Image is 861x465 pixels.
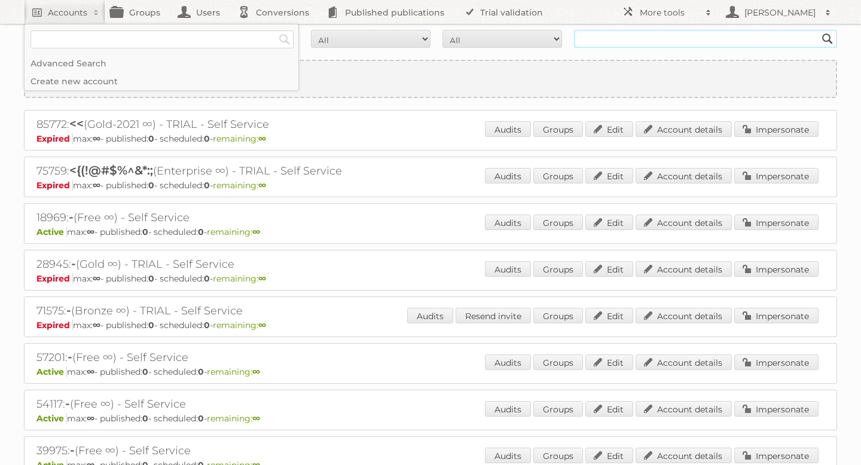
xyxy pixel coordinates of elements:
strong: 0 [142,413,148,424]
a: Impersonate [734,215,819,230]
strong: 0 [198,366,204,377]
span: - [68,350,72,364]
span: - [70,443,75,457]
a: Audits [485,401,531,417]
a: Impersonate [734,121,819,137]
strong: 0 [204,133,210,144]
a: Audits [485,168,531,183]
strong: ∞ [87,366,94,377]
strong: ∞ [93,180,100,191]
strong: 0 [204,180,210,191]
span: remaining: [213,320,266,331]
a: Resend invite [456,308,531,323]
a: Edit [585,354,633,370]
strong: ∞ [93,133,100,144]
strong: ∞ [93,320,100,331]
h2: Accounts [48,7,87,19]
strong: ∞ [252,413,260,424]
strong: 0 [148,320,154,331]
strong: 0 [204,320,210,331]
a: Groups [533,448,583,463]
strong: ∞ [252,227,260,237]
a: Groups [533,168,583,183]
h2: 75759: (Enterprise ∞) - TRIAL - Self Service [36,163,455,179]
span: - [71,256,76,271]
a: Impersonate [734,401,819,417]
span: remaining: [213,180,266,191]
span: remaining: [213,133,266,144]
strong: 0 [142,227,148,237]
a: Edit [585,448,633,463]
strong: ∞ [258,320,266,331]
input: Search [276,30,294,48]
a: Account details [636,448,732,463]
strong: ∞ [258,273,266,284]
span: Expired [36,273,73,284]
strong: 0 [198,227,204,237]
span: - [65,396,70,411]
a: Impersonate [734,168,819,183]
span: Active [36,366,67,377]
h2: [PERSON_NAME] [741,7,819,19]
span: remaining: [207,413,260,424]
a: Audits [407,308,453,323]
p: max: - published: - scheduled: - [36,366,825,377]
a: Impersonate [734,261,819,277]
a: Edit [585,121,633,137]
a: Edit [585,168,633,183]
span: Expired [36,180,73,191]
a: Account details [636,261,732,277]
strong: ∞ [252,366,260,377]
a: Account details [636,354,732,370]
a: Impersonate [734,354,819,370]
a: Audits [485,448,531,463]
strong: 0 [204,273,210,284]
strong: ∞ [258,133,266,144]
span: remaining: [213,273,266,284]
p: max: - published: - scheduled: - [36,180,825,191]
a: Groups [533,354,583,370]
a: Groups [533,401,583,417]
a: Edit [585,215,633,230]
strong: 0 [198,413,204,424]
strong: ∞ [258,180,266,191]
h2: 18969: (Free ∞) - Self Service [36,210,455,225]
a: Create new account [25,61,836,97]
span: << [69,117,84,131]
input: Search [819,30,836,48]
span: Active [36,227,67,237]
strong: ∞ [87,227,94,237]
span: remaining: [207,366,260,377]
a: Groups [533,121,583,137]
h2: 57201: (Free ∞) - Self Service [36,350,455,365]
span: - [69,210,74,224]
p: max: - published: - scheduled: - [36,320,825,331]
a: Edit [585,308,633,323]
a: Account details [636,215,732,230]
a: Groups [533,261,583,277]
h2: 85772: (Gold-2021 ∞) - TRIAL - Self Service [36,117,455,132]
span: - [66,303,71,317]
a: Audits [485,354,531,370]
span: remaining: [207,227,260,237]
h2: More tools [640,7,700,19]
a: Account details [636,308,732,323]
p: max: - published: - scheduled: - [36,133,825,144]
a: Account details [636,401,732,417]
span: Expired [36,133,73,144]
a: Groups [533,308,583,323]
a: Edit [585,401,633,417]
strong: 0 [142,366,148,377]
a: Edit [585,261,633,277]
span: Active [36,413,67,424]
span: <{(!@#$%^&*:; [69,163,153,178]
a: Groups [533,215,583,230]
a: Audits [485,215,531,230]
h2: 28945: (Gold ∞) - TRIAL - Self Service [36,256,455,272]
p: max: - published: - scheduled: - [36,413,825,424]
span: Expired [36,320,73,331]
strong: ∞ [87,413,94,424]
strong: ∞ [93,273,100,284]
h2: 71575: (Bronze ∞) - TRIAL - Self Service [36,303,455,319]
a: Account details [636,168,732,183]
